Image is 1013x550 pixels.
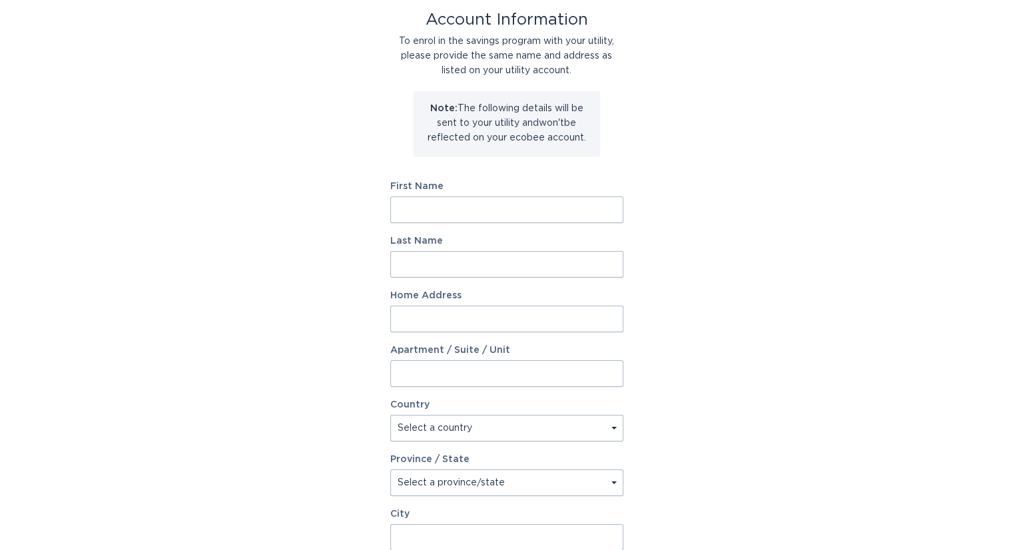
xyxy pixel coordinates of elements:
[390,455,470,464] label: Province / State
[430,104,458,113] strong: Note:
[390,236,623,246] label: Last Name
[390,400,430,410] label: Country
[424,101,590,145] p: The following details will be sent to your utility and won't be reflected on your ecobee account.
[390,346,623,355] label: Apartment / Suite / Unit
[390,182,623,191] label: First Name
[390,13,623,27] div: Account Information
[390,291,623,300] label: Home Address
[390,509,623,519] label: City
[390,34,623,78] div: To enrol in the savings program with your utility, please provide the same name and address as li...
